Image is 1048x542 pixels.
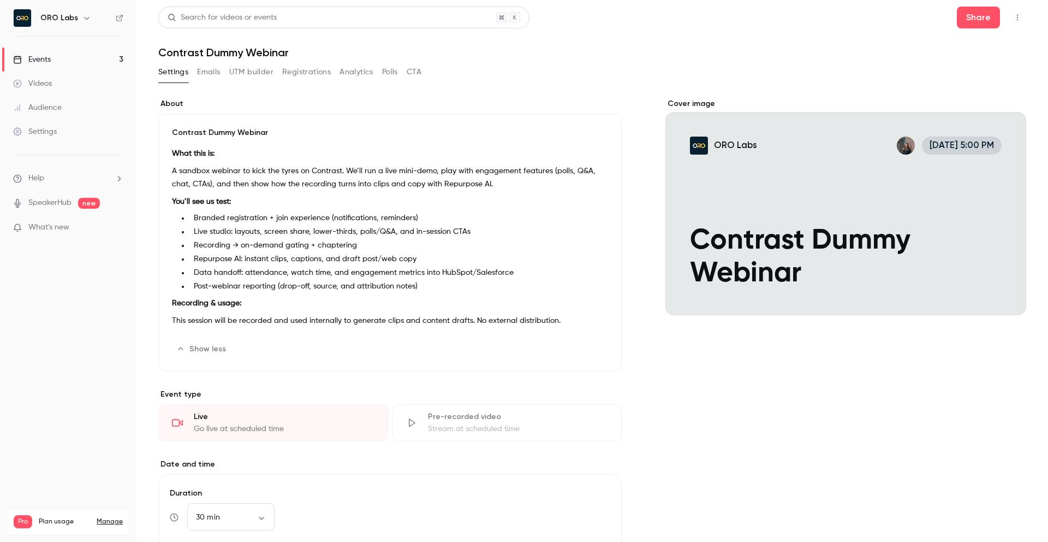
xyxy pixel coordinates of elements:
label: About [158,98,622,109]
li: Post-webinar reporting (drop-off, source, and attribution notes) [189,281,608,292]
p: Contrast Dummy Webinar [172,127,608,138]
span: Help [28,173,44,184]
button: Share [957,7,1000,28]
label: Date and time [158,459,622,470]
div: Settings [13,126,57,137]
span: What's new [28,222,69,233]
span: Pro [14,515,32,528]
span: Plan usage [39,517,90,526]
a: SpeakerHub [28,197,72,209]
div: LiveGo live at scheduled time [158,404,388,441]
div: Stream at scheduled time [428,423,609,434]
a: Manage [97,517,123,526]
button: Show less [172,340,233,358]
h6: ORO Labs [40,13,78,23]
label: Cover image [665,98,1026,109]
iframe: Noticeable Trigger [110,223,123,233]
button: UTM builder [229,63,273,81]
li: Live studio: layouts, screen share, lower-thirds, polls/Q&A, and in-session CTAs [189,226,608,238]
p: Event type [158,389,622,400]
div: Videos [13,78,52,89]
div: Live [194,411,374,422]
li: Recording → on-demand gating + chaptering [189,240,608,251]
p: A sandbox webinar to kick the tyres on Contrast. We’ll run a live mini-demo, play with engagement... [172,164,608,191]
strong: You’ll see us test: [172,198,231,205]
strong: What this is: [172,150,215,157]
li: help-dropdown-opener [13,173,123,184]
p: This session will be recorded and used internally to generate clips and content drafts. No extern... [172,314,608,327]
label: Duration [168,488,612,499]
div: Pre-recorded videoStream at scheduled time [392,404,622,441]
button: Registrations [282,63,331,81]
button: Settings [158,63,188,81]
div: Search for videos or events [168,12,277,23]
div: Events [13,54,51,65]
strong: Recording & usage: [172,299,241,307]
span: new [78,198,100,209]
li: Repurpose AI: instant clips, captions, and draft post/web copy [189,254,608,265]
div: Pre-recorded video [428,411,609,422]
button: Emails [197,63,220,81]
div: Go live at scheduled time [194,423,374,434]
li: Branded registration + join experience (notifications, reminders) [189,213,608,224]
button: Polls [382,63,398,81]
li: Data handoff: attendance, watch time, and engagement metrics into HubSpot/Salesforce [189,267,608,279]
img: ORO Labs [14,9,31,27]
div: Audience [13,102,62,113]
button: Analytics [340,63,373,81]
button: CTA [407,63,421,81]
section: Cover image [665,98,1026,315]
h1: Contrast Dummy Webinar [158,46,1026,59]
div: 30 min [187,512,275,523]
